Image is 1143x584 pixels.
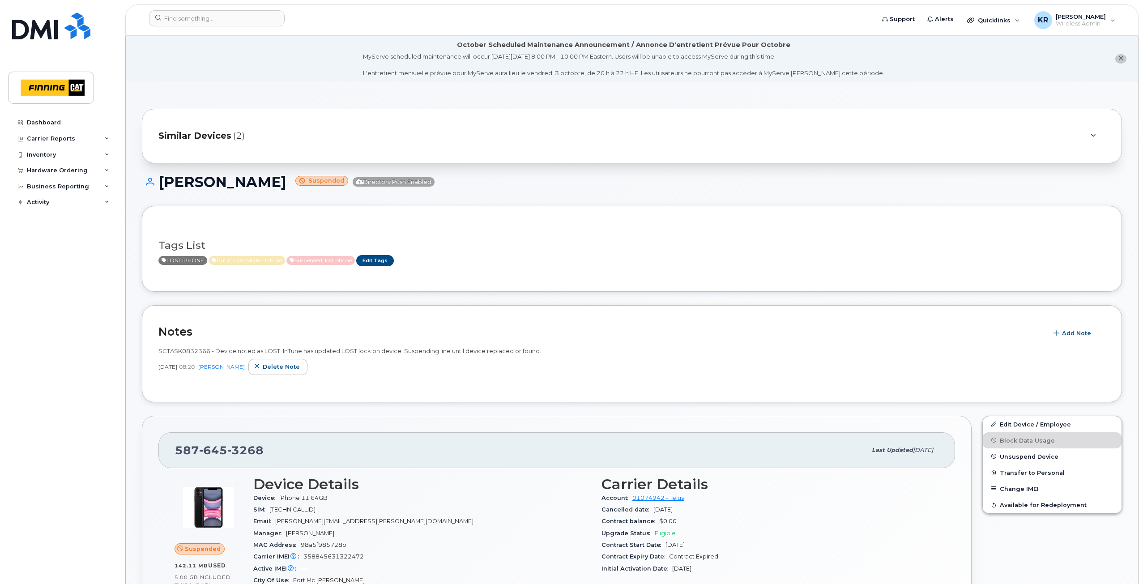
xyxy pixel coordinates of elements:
[248,359,307,375] button: Delete note
[303,553,364,560] span: 358845631322472
[983,432,1122,448] button: Block Data Usage
[233,129,245,142] span: (2)
[983,465,1122,481] button: Transfer to Personal
[632,494,684,501] a: 01074942 - Telus
[983,497,1122,513] button: Available for Redeployment
[601,565,672,572] span: Initial Activation Date
[175,443,264,457] span: 587
[659,518,677,524] span: $0.00
[253,518,275,524] span: Email
[301,541,346,548] span: 98a5f985728b
[353,177,435,187] span: Directory Push Enabled
[263,362,300,371] span: Delete note
[158,129,231,142] span: Similar Devices
[301,565,307,572] span: —
[253,577,293,584] span: City Of Use
[253,506,269,513] span: SIM
[983,416,1122,432] a: Edit Device / Employee
[269,506,316,513] span: [TECHNICAL_ID]
[175,563,208,569] span: 142.11 MB
[356,255,394,266] a: Edit Tags
[672,565,691,572] span: [DATE]
[601,553,669,560] span: Contract Expiry Date
[227,443,264,457] span: 3268
[158,347,541,354] span: SCTASK0832366 - Device noted as LOST. InTune has updated LOST lock on device. Suspending line unt...
[275,518,473,524] span: [PERSON_NAME][EMAIL_ADDRESS][PERSON_NAME][DOMAIN_NAME]
[182,481,235,534] img: image20231002-4137094-9apcgt.jpeg
[913,447,933,453] span: [DATE]
[253,494,279,501] span: Device
[1062,329,1091,337] span: Add Note
[253,553,303,560] span: Carrier IMEI
[208,562,226,569] span: used
[1115,54,1126,64] button: close notification
[363,52,884,77] div: MyServe scheduled maintenance will occur [DATE][DATE] 8:00 PM - 10:00 PM Eastern. Users will be u...
[983,481,1122,497] button: Change IMEI
[198,363,245,370] a: [PERSON_NAME]
[655,530,676,537] span: Eligible
[601,530,655,537] span: Upgrade Status
[653,506,673,513] span: [DATE]
[295,176,348,186] small: Suspended
[279,494,328,501] span: iPhone 11 64GB
[199,443,227,457] span: 645
[286,256,355,265] span: Active
[158,325,1043,338] h2: Notes
[253,565,301,572] span: Active IMEI
[286,530,334,537] span: [PERSON_NAME]
[872,447,913,453] span: Last updated
[665,541,685,548] span: [DATE]
[601,518,659,524] span: Contract balance
[1104,545,1136,577] iframe: Messenger Launcher
[185,545,221,553] span: Suspended
[253,476,591,492] h3: Device Details
[179,363,195,371] span: 08:20
[1048,325,1099,341] button: Add Note
[601,506,653,513] span: Cancelled date
[158,363,177,371] span: [DATE]
[158,256,207,265] span: Active
[1000,453,1058,460] span: Unsuspend Device
[669,553,718,560] span: Contract Expired
[1000,502,1087,508] span: Available for Redeployment
[158,240,1105,251] h3: Tags List
[457,40,790,50] div: October Scheduled Maintenance Announcement / Annonce D'entretient Prévue Pour Octobre
[253,541,301,548] span: MAC Address
[142,174,1122,190] h1: [PERSON_NAME]
[209,256,285,265] span: Active
[601,476,939,492] h3: Carrier Details
[293,577,365,584] span: Fort Mc [PERSON_NAME]
[253,530,286,537] span: Manager
[983,448,1122,465] button: Unsuspend Device
[601,494,632,501] span: Account
[175,574,198,580] span: 5.00 GB
[601,541,665,548] span: Contract Start Date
